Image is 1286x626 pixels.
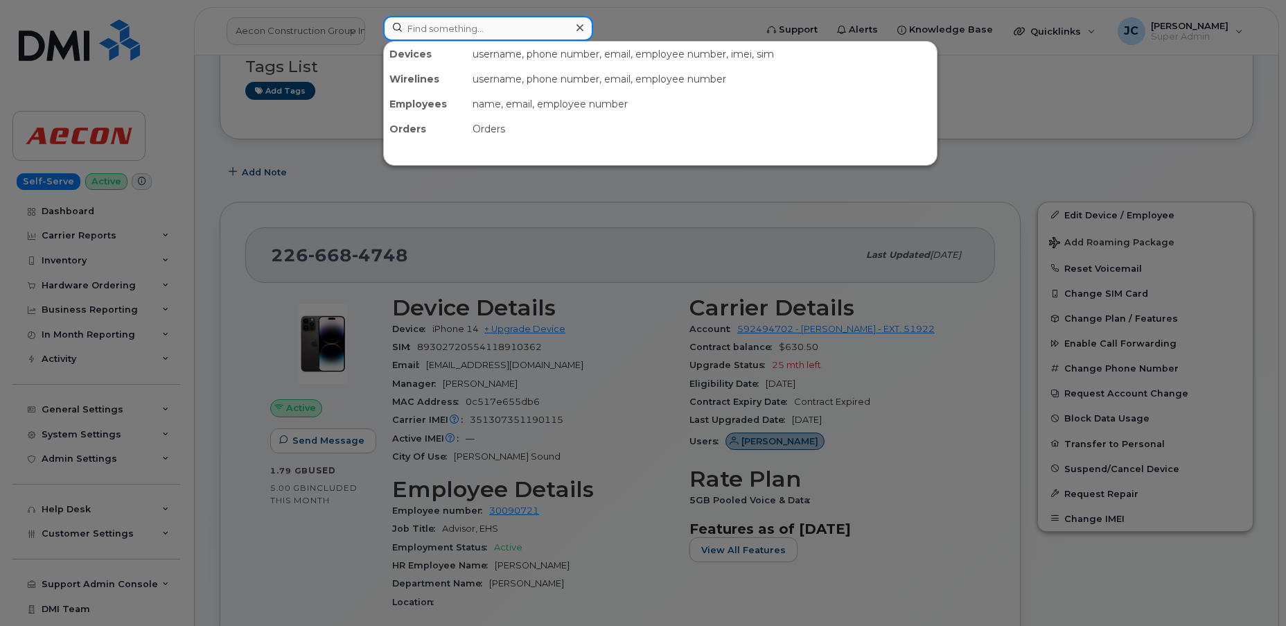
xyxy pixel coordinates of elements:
div: name, email, employee number [467,92,937,116]
div: username, phone number, email, employee number, imei, sim [467,42,937,67]
div: Devices [384,42,467,67]
div: username, phone number, email, employee number [467,67,937,92]
div: Orders [384,116,467,141]
div: Orders [467,116,937,141]
div: Employees [384,92,467,116]
div: Wirelines [384,67,467,92]
input: Find something... [383,16,593,41]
